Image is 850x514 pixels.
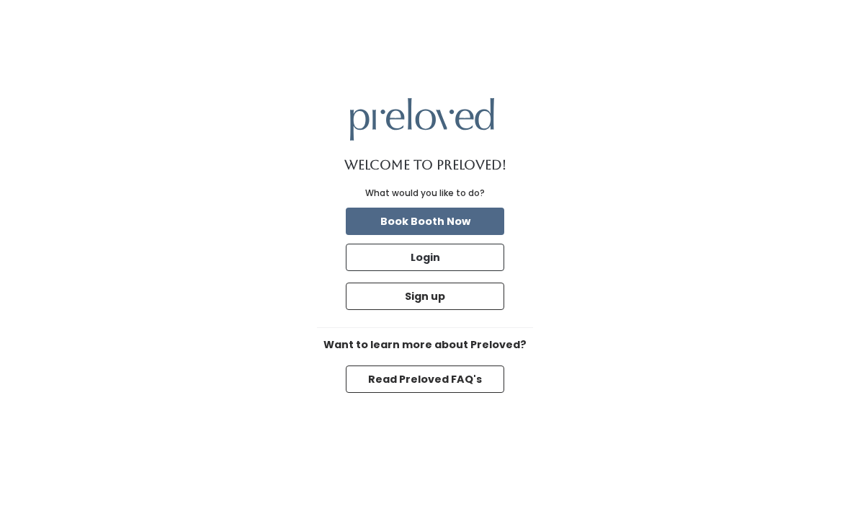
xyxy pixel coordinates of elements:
a: Login [343,241,507,274]
h1: Welcome to Preloved! [344,158,506,172]
button: Sign up [346,283,504,310]
button: Book Booth Now [346,208,504,235]
img: preloved logo [350,98,494,141]
a: Sign up [343,280,507,313]
button: Login [346,244,504,271]
button: Read Preloved FAQ's [346,365,504,393]
h6: Want to learn more about Preloved? [317,340,533,351]
div: What would you like to do? [365,187,485,200]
